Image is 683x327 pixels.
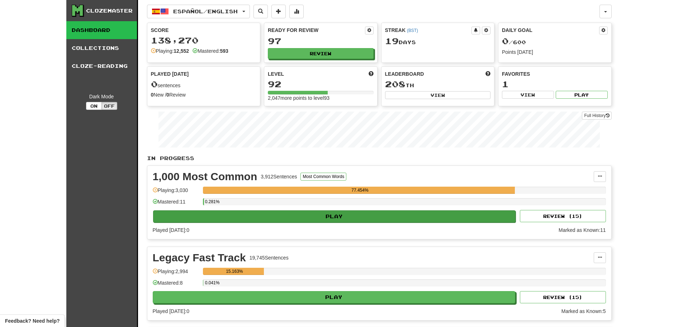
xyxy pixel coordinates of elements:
div: 1,000 Most Common [153,171,257,182]
span: 0 [502,36,509,46]
div: Day s [385,37,491,46]
div: 2,047 more points to level 93 [268,94,374,102]
button: Add sentence to collection [271,5,286,18]
div: Mastered: 11 [153,198,199,210]
a: Collections [66,39,137,57]
div: Dark Mode [72,93,132,100]
div: Mastered: [193,47,228,55]
button: Off [101,102,117,110]
div: Legacy Fast Track [153,252,246,263]
span: Played [DATE] [151,70,189,78]
button: Español/English [147,5,250,18]
button: Play [556,91,608,99]
button: Play [153,291,516,303]
div: Daily Goal [502,27,599,34]
strong: 0 [166,92,169,98]
span: This week in points, UTC [485,70,490,78]
div: sentences [151,80,257,89]
button: Review [268,48,374,59]
div: 138,270 [151,36,257,45]
div: 97 [268,37,374,46]
button: Most Common Words [300,173,346,181]
div: New / Review [151,91,257,98]
span: Played [DATE]: 0 [153,227,189,233]
a: Dashboard [66,21,137,39]
a: (BST) [407,28,418,33]
button: View [385,91,491,99]
span: Leaderboard [385,70,424,78]
span: Español / English [173,8,238,14]
span: / 600 [502,39,526,45]
a: Full History [582,112,611,120]
div: 15.163% [205,268,264,275]
div: Streak [385,27,472,34]
button: Review (15) [520,291,606,303]
div: 3,912 Sentences [261,173,297,180]
div: Score [151,27,257,34]
div: Marked as Known: 5 [561,308,606,315]
button: Review (15) [520,210,606,222]
a: Cloze-Reading [66,57,137,75]
div: Marked as Known: 11 [559,226,606,234]
div: Clozemaster [86,7,133,14]
span: 19 [385,36,399,46]
strong: 593 [220,48,228,54]
div: Favorites [502,70,608,78]
div: 1 [502,80,608,89]
strong: 12,552 [174,48,189,54]
div: Points [DATE] [502,48,608,56]
div: 19,745 Sentences [250,254,289,261]
div: 92 [268,80,374,89]
span: Level [268,70,284,78]
button: On [86,102,102,110]
strong: 0 [151,92,154,98]
div: 77.454% [205,187,515,194]
span: Score more points to level up [369,70,374,78]
button: Play [153,210,516,223]
span: 0 [151,79,158,89]
button: Search sentences [253,5,268,18]
p: In Progress [147,155,612,162]
span: 208 [385,79,405,89]
div: Playing: 3,030 [153,187,199,198]
span: Open feedback widget [5,317,60,324]
div: Playing: 2,994 [153,268,199,280]
button: View [502,91,554,99]
div: Playing: [151,47,189,55]
span: Played [DATE]: 0 [153,308,189,314]
button: More stats [289,5,304,18]
div: Ready for Review [268,27,365,34]
div: Mastered: 8 [153,279,199,291]
div: th [385,80,491,89]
